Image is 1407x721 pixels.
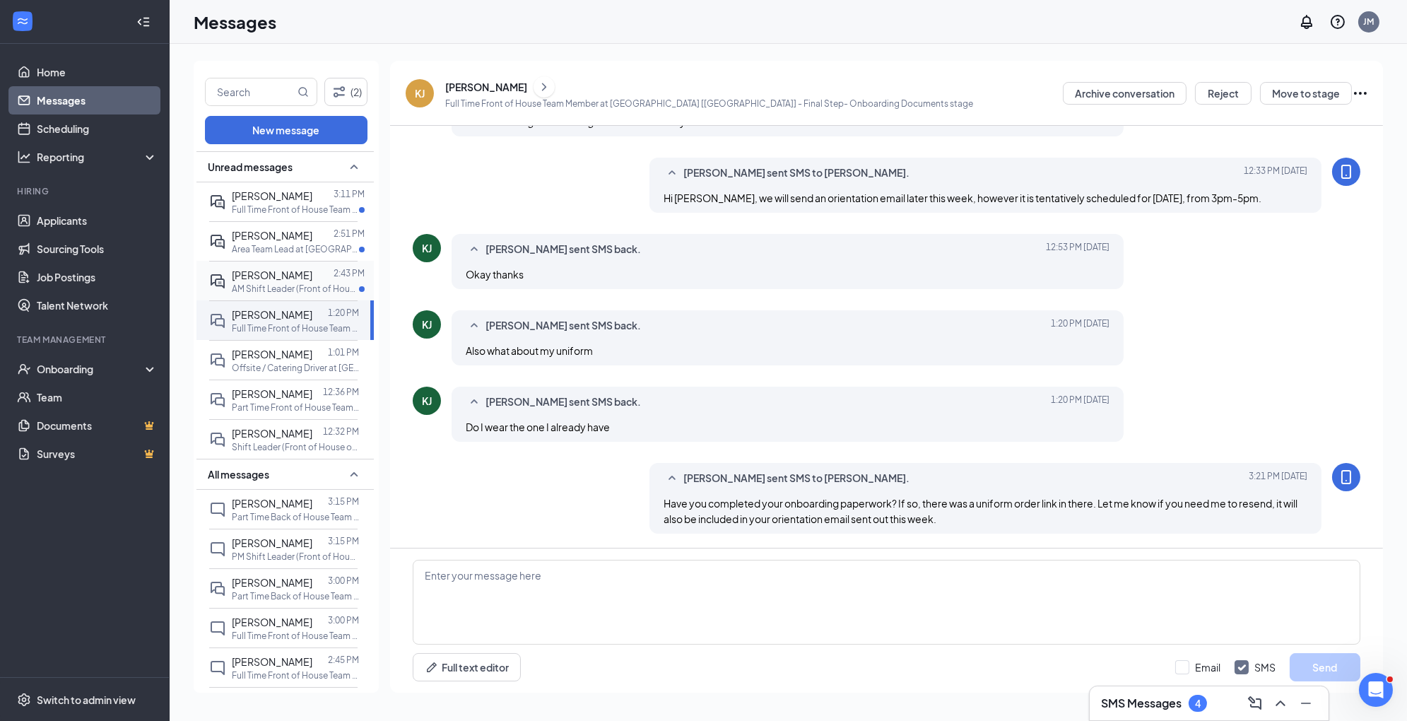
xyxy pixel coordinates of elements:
p: 2:43 PM [334,267,365,279]
span: [PERSON_NAME] [232,497,312,510]
span: [DATE] 12:33 PM [1244,165,1307,182]
span: [PERSON_NAME] [232,348,312,360]
svg: SmallChevronUp [664,165,681,182]
svg: ActiveDoubleChat [209,233,226,250]
span: [PERSON_NAME] sent SMS back. [485,241,641,258]
input: Search [206,78,295,105]
svg: DoubleChat [209,352,226,369]
a: Job Postings [37,263,158,291]
button: ComposeMessage [1244,692,1266,715]
svg: WorkstreamLogo [16,14,30,28]
p: 2:45 PM [328,654,359,666]
svg: ComposeMessage [1247,695,1264,712]
h3: SMS Messages [1101,696,1182,711]
svg: DoubleChat [209,580,226,597]
button: Minimize [1295,692,1317,715]
span: Do I wear the one I already have [466,421,610,433]
svg: ChatInactive [209,660,226,676]
svg: SmallChevronUp [346,466,363,483]
span: [PERSON_NAME] [232,269,312,281]
p: Part Time Front of House Team Member at [GEOGRAPHIC_DATA] [[GEOGRAPHIC_DATA]] [232,401,359,414]
p: 1:20 PM [328,307,359,319]
div: Reporting [37,150,158,164]
svg: Collapse [136,15,151,29]
p: 3:15 PM [328,496,359,508]
svg: ChevronRight [537,78,551,95]
p: Full Time Front of House Team Member at [GEOGRAPHIC_DATA] [[GEOGRAPHIC_DATA]] [232,322,359,334]
svg: SmallChevronUp [466,317,483,334]
p: Full Time Front of House Team Member at [GEOGRAPHIC_DATA] [[GEOGRAPHIC_DATA]] [232,669,359,681]
svg: UserCheck [17,362,31,376]
svg: SmallChevronUp [346,158,363,175]
svg: DoubleChat [209,431,226,448]
svg: ChatInactive [209,541,226,558]
div: KJ [422,241,432,255]
p: PM Shift Leader (Front of House or Back of House) at [GEOGRAPHIC_DATA] [[GEOGRAPHIC_DATA]] [232,551,359,563]
span: [PERSON_NAME] [232,616,312,628]
span: [PERSON_NAME] [232,576,312,589]
p: 3:11 PM [334,188,365,200]
p: 3:15 PM [328,535,359,547]
div: KJ [422,317,432,332]
span: Also what about my uniform [466,344,593,357]
button: ChevronUp [1269,692,1292,715]
div: KJ [422,394,432,408]
p: Full Time Front of House Team Member at [GEOGRAPHIC_DATA] [[GEOGRAPHIC_DATA]] [232,630,359,642]
svg: ActiveDoubleChat [209,194,226,211]
p: Part Time Back of House Team Member Kitchen at [GEOGRAPHIC_DATA] [[GEOGRAPHIC_DATA]] [232,511,359,523]
svg: Pen [425,660,439,674]
span: [PERSON_NAME] sent SMS to [PERSON_NAME]. [683,470,909,487]
span: [DATE] 1:20 PM [1051,394,1109,411]
svg: MagnifyingGlass [298,86,309,98]
span: [PERSON_NAME] [232,655,312,668]
svg: Settings [17,693,31,707]
svg: ActiveDoubleChat [209,273,226,290]
span: [PERSON_NAME] [232,308,312,321]
svg: ChatInactive [209,501,226,518]
span: [PERSON_NAME] sent SMS back. [485,394,641,411]
h1: Messages [194,10,276,34]
svg: SmallChevronUp [466,394,483,411]
svg: MobileSms [1338,163,1355,180]
p: AM Shift Leader (Front of House or Back of House) at [GEOGRAPHIC_DATA] [MS] [232,283,359,295]
svg: Notifications [1298,13,1315,30]
a: Messages [37,86,158,115]
span: [PERSON_NAME] [232,229,312,242]
p: Area Team Lead at [GEOGRAPHIC_DATA] [[GEOGRAPHIC_DATA]] [232,243,359,255]
svg: Ellipses [1352,85,1369,102]
p: Shift Leader (Front of House or Back of House) at [GEOGRAPHIC_DATA] [[GEOGRAPHIC_DATA]] [232,441,359,453]
button: ChevronRight [534,76,555,98]
span: [DATE] 1:20 PM [1051,317,1109,334]
a: Home [37,58,158,86]
svg: MobileSms [1338,469,1355,486]
p: 2:51 PM [334,228,365,240]
div: Onboarding [37,362,146,376]
span: Unread messages [208,160,293,174]
span: All messages [208,467,269,481]
span: [PERSON_NAME] [232,189,312,202]
p: 12:36 PM [323,386,359,398]
span: Have you completed your onboarding paperwork? If so, there was a uniform order link in there. Let... [664,497,1297,525]
button: Move to stage [1260,82,1352,105]
button: New message [205,116,367,144]
a: Scheduling [37,115,158,143]
span: [PERSON_NAME] [232,387,312,400]
span: [PERSON_NAME] [232,537,312,549]
button: Reject [1195,82,1252,105]
a: SurveysCrown [37,440,158,468]
div: KJ [415,86,425,100]
svg: DoubleChat [209,392,226,409]
svg: Analysis [17,150,31,164]
iframe: Intercom live chat [1359,673,1393,707]
a: DocumentsCrown [37,411,158,440]
button: Archive conversation [1063,82,1187,105]
span: Okay thanks [466,268,524,281]
button: Filter (2) [324,78,367,106]
p: Full Time Front of House Team Member at [GEOGRAPHIC_DATA] [[GEOGRAPHIC_DATA]] - Final Step- Onboa... [445,98,973,110]
div: Team Management [17,334,155,346]
p: Full Time Front of House Team Member at [GEOGRAPHIC_DATA] [[GEOGRAPHIC_DATA]] [232,204,359,216]
span: [DATE] 3:21 PM [1249,470,1307,487]
svg: DoubleChat [209,312,226,329]
svg: QuestionInfo [1329,13,1346,30]
span: [PERSON_NAME] [232,427,312,440]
